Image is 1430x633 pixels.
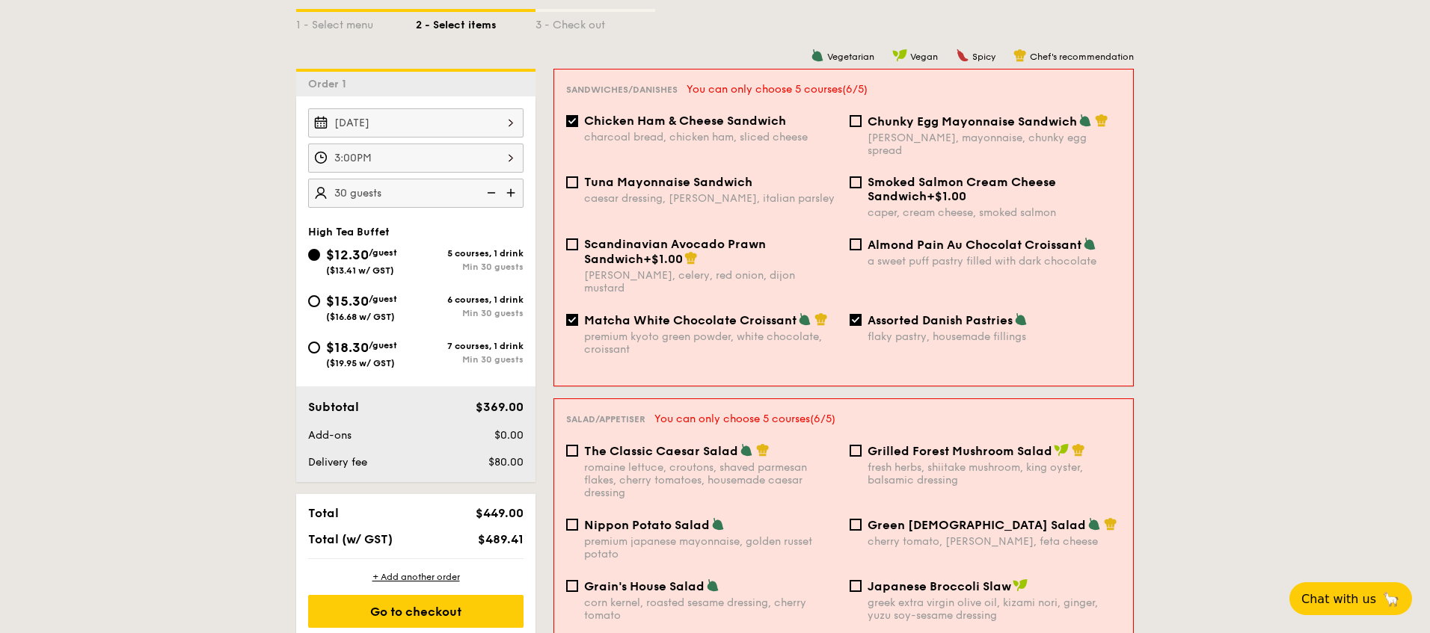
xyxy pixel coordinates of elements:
img: icon-spicy.37a8142b.svg [956,49,969,62]
span: $369.00 [476,400,524,414]
input: Japanese Broccoli Slawgreek extra virgin olive oil, kizami nori, ginger, yuzu soy-sesame dressing [850,580,862,592]
img: icon-vegetarian.fe4039eb.svg [811,49,824,62]
img: icon-vegetarian.fe4039eb.svg [1083,237,1096,250]
input: Matcha White Chocolate Croissantpremium kyoto green powder, white chocolate, croissant [566,314,578,326]
div: caper, cream cheese, smoked salmon [868,206,1121,219]
div: cherry tomato, [PERSON_NAME], feta cheese [868,535,1121,548]
img: icon-vegetarian.fe4039eb.svg [706,578,719,592]
span: Green [DEMOGRAPHIC_DATA] Salad [868,518,1086,532]
div: premium kyoto green powder, white chocolate, croissant [584,330,838,356]
div: Go to checkout [308,595,524,628]
img: icon-vegan.f8ff3823.svg [892,49,907,62]
span: Add-ons [308,429,352,442]
div: a sweet puff pastry filled with dark chocolate [868,255,1121,268]
span: Grain's House Salad [584,579,705,593]
span: The Classic Caesar Salad [584,444,738,458]
span: Order 1 [308,78,352,90]
span: High Tea Buffet [308,226,390,238]
span: +$1.00 [643,252,683,266]
div: corn kernel, roasted sesame dressing, cherry tomato [584,596,838,622]
span: Smoked Salmon Cream Cheese Sandwich [868,175,1056,203]
span: Chat with us [1301,592,1376,606]
img: icon-chef-hat.a58ddaea.svg [1104,517,1117,531]
input: Number of guests [308,179,524,208]
input: Event time [308,143,524,173]
img: icon-chef-hat.a58ddaea.svg [1072,443,1085,457]
input: Grain's House Saladcorn kernel, roasted sesame dressing, cherry tomato [566,580,578,592]
img: icon-chef-hat.a58ddaea.svg [1013,49,1027,62]
span: (6/5) [842,83,868,96]
input: Nippon Potato Saladpremium japanese mayonnaise, golden russet potato [566,519,578,531]
span: Scandinavian Avocado Prawn Sandwich [584,237,766,266]
span: Chicken Ham & Cheese Sandwich [584,114,786,128]
img: icon-vegetarian.fe4039eb.svg [1078,114,1092,127]
div: 2 - Select items [416,12,536,33]
span: 🦙 [1382,590,1400,608]
div: Min 30 guests [416,308,524,318]
span: Spicy [972,52,995,62]
span: Almond Pain Au Chocolat Croissant [868,238,1081,252]
span: /guest [369,247,397,258]
span: /guest [369,294,397,304]
span: Subtotal [308,400,359,414]
span: Salad/Appetiser [566,414,645,424]
input: Almond Pain Au Chocolat Croissanta sweet puff pastry filled with dark chocolate [850,238,862,250]
span: ($16.68 w/ GST) [326,312,395,322]
div: [PERSON_NAME], celery, red onion, dijon mustard [584,269,838,294]
input: Green [DEMOGRAPHIC_DATA] Saladcherry tomato, [PERSON_NAME], feta cheese [850,519,862,531]
input: Tuna Mayonnaise Sandwichcaesar dressing, [PERSON_NAME], italian parsley [566,176,578,188]
img: icon-chef-hat.a58ddaea.svg [1095,114,1108,127]
input: Smoked Salmon Cream Cheese Sandwich+$1.00caper, cream cheese, smoked salmon [850,176,862,188]
input: $15.30/guest($16.68 w/ GST)6 courses, 1 drinkMin 30 guests [308,295,320,307]
button: Chat with us🦙 [1289,582,1412,615]
img: icon-vegetarian.fe4039eb.svg [1087,517,1101,531]
div: greek extra virgin olive oil, kizami nori, ginger, yuzu soy-sesame dressing [868,596,1121,622]
span: Tuna Mayonnaise Sandwich [584,175,752,189]
span: Nippon Potato Salad [584,518,710,532]
span: $0.00 [494,429,524,442]
span: $18.30 [326,339,369,356]
span: ($13.41 w/ GST) [326,265,394,276]
span: $489.41 [478,532,524,546]
span: $15.30 [326,293,369,309]
div: Min 30 guests [416,262,524,272]
span: Chef's recommendation [1030,52,1134,62]
input: Chunky Egg Mayonnaise Sandwich[PERSON_NAME], mayonnaise, chunky egg spread [850,115,862,127]
img: icon-vegan.f8ff3823.svg [1013,578,1028,592]
img: icon-vegetarian.fe4039eb.svg [798,312,811,326]
span: Vegan [910,52,938,62]
img: icon-vegetarian.fe4039eb.svg [740,443,753,457]
div: fresh herbs, shiitake mushroom, king oyster, balsamic dressing [868,461,1121,487]
input: Assorted Danish Pastriesflaky pastry, housemade fillings [850,314,862,326]
img: icon-vegan.f8ff3823.svg [1054,443,1069,457]
span: Matcha White Chocolate Croissant [584,313,797,327]
span: Chunky Egg Mayonnaise Sandwich [868,114,1077,129]
span: Grilled Forest Mushroom Salad [868,444,1052,458]
span: Total (w/ GST) [308,532,393,546]
div: 1 - Select menu [296,12,416,33]
div: + Add another order [308,571,524,583]
img: icon-chef-hat.a58ddaea.svg [684,251,698,265]
input: $18.30/guest($19.95 w/ GST)7 courses, 1 drinkMin 30 guests [308,342,320,353]
span: $449.00 [476,506,524,520]
div: 7 courses, 1 drink [416,341,524,351]
span: $80.00 [488,456,524,469]
img: icon-chef-hat.a58ddaea.svg [756,443,770,457]
img: icon-add.58712e84.svg [501,179,524,207]
span: /guest [369,340,397,351]
img: icon-vegetarian.fe4039eb.svg [1014,312,1028,326]
span: Assorted Danish Pastries [868,313,1013,327]
input: Chicken Ham & Cheese Sandwichcharcoal bread, chicken ham, sliced cheese [566,115,578,127]
div: flaky pastry, housemade fillings [868,330,1121,343]
img: icon-vegetarian.fe4039eb.svg [711,517,725,531]
span: +$1.00 [927,189,966,203]
input: $12.30/guest($13.41 w/ GST)5 courses, 1 drinkMin 30 guests [308,249,320,261]
input: Scandinavian Avocado Prawn Sandwich+$1.00[PERSON_NAME], celery, red onion, dijon mustard [566,238,578,250]
span: You can only choose 5 courses [654,413,835,425]
div: 5 courses, 1 drink [416,248,524,259]
span: Total [308,506,339,520]
span: Japanese Broccoli Slaw [868,579,1011,593]
div: 6 courses, 1 drink [416,294,524,305]
input: Grilled Forest Mushroom Saladfresh herbs, shiitake mushroom, king oyster, balsamic dressing [850,445,862,457]
span: Sandwiches/Danishes [566,84,678,95]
